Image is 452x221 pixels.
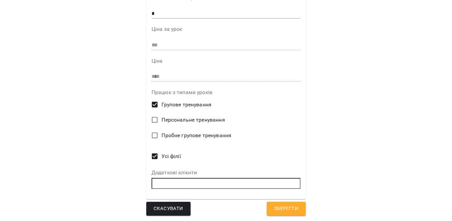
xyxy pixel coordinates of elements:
[161,116,225,124] span: Персональне тренування
[274,204,298,213] span: Зберегти
[161,101,211,109] span: Групове тренування
[161,152,181,160] span: Усі філії
[161,132,231,139] span: Пробне групове тренування
[152,58,300,64] label: Ціна
[152,90,300,95] label: Працює з типами уроків
[152,170,300,175] label: Додаткові клієнти
[154,204,183,213] span: Скасувати
[152,27,300,32] label: Ціна за урок
[146,202,191,216] button: Скасувати
[267,202,306,216] button: Зберегти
